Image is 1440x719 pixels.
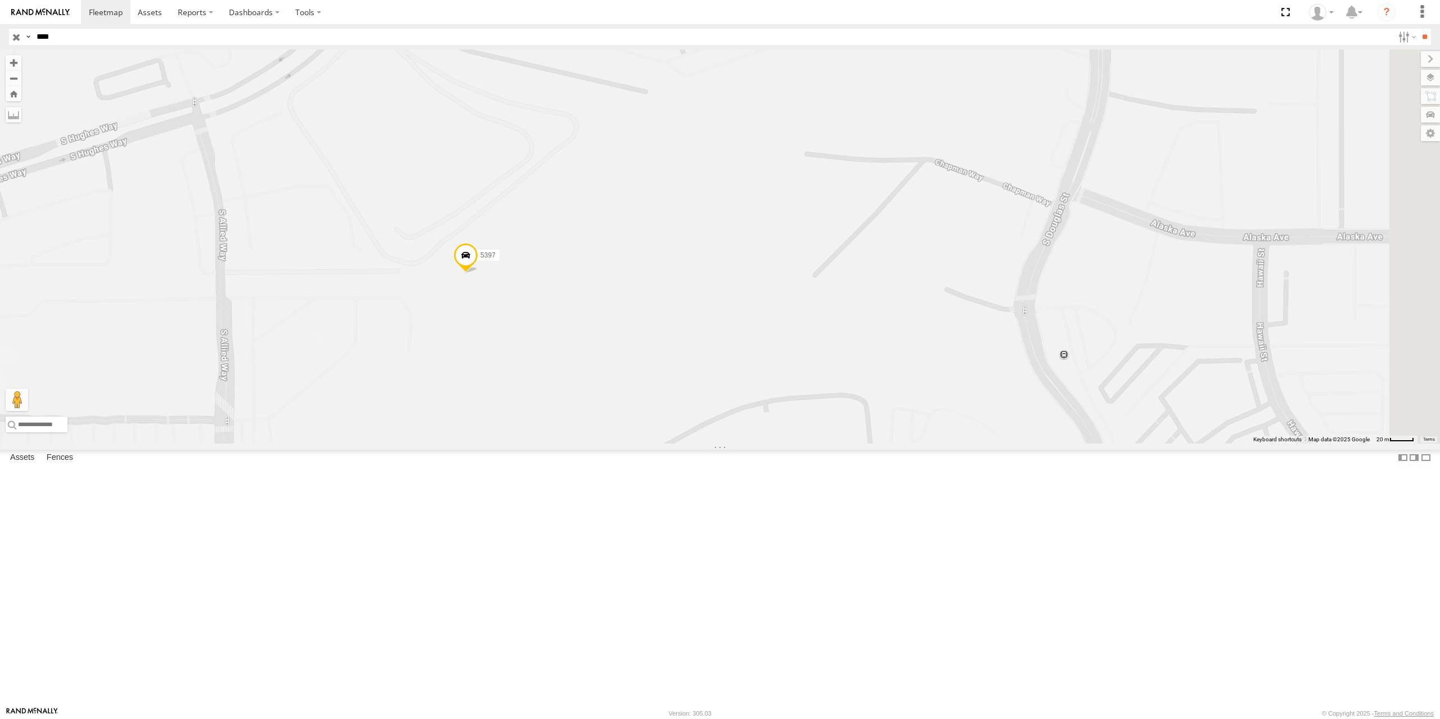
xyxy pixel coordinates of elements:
[6,70,21,86] button: Zoom out
[1305,4,1338,21] div: Dispatch
[24,29,33,45] label: Search Query
[1423,437,1435,442] a: Terms
[6,388,28,411] button: Drag Pegman onto the map to open Street View
[1378,3,1396,21] i: ?
[1408,450,1420,466] label: Dock Summary Table to the Right
[1376,436,1389,442] span: 20 m
[1322,710,1434,717] div: © Copyright 2025 -
[1397,450,1408,466] label: Dock Summary Table to the Left
[11,8,70,16] img: rand-logo.svg
[1308,436,1370,442] span: Map data ©2025 Google
[4,450,40,465] label: Assets
[6,55,21,70] button: Zoom in
[6,107,21,123] label: Measure
[1374,710,1434,717] a: Terms and Conditions
[669,710,712,717] div: Version: 305.03
[1253,436,1302,444] button: Keyboard shortcuts
[1373,436,1417,444] button: Map Scale: 20 m per 40 pixels
[480,251,496,259] span: 5397
[1394,29,1418,45] label: Search Filter Options
[1420,450,1432,466] label: Hide Summary Table
[6,708,58,719] a: Visit our Website
[1421,125,1440,141] label: Map Settings
[6,86,21,101] button: Zoom Home
[41,450,79,465] label: Fences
